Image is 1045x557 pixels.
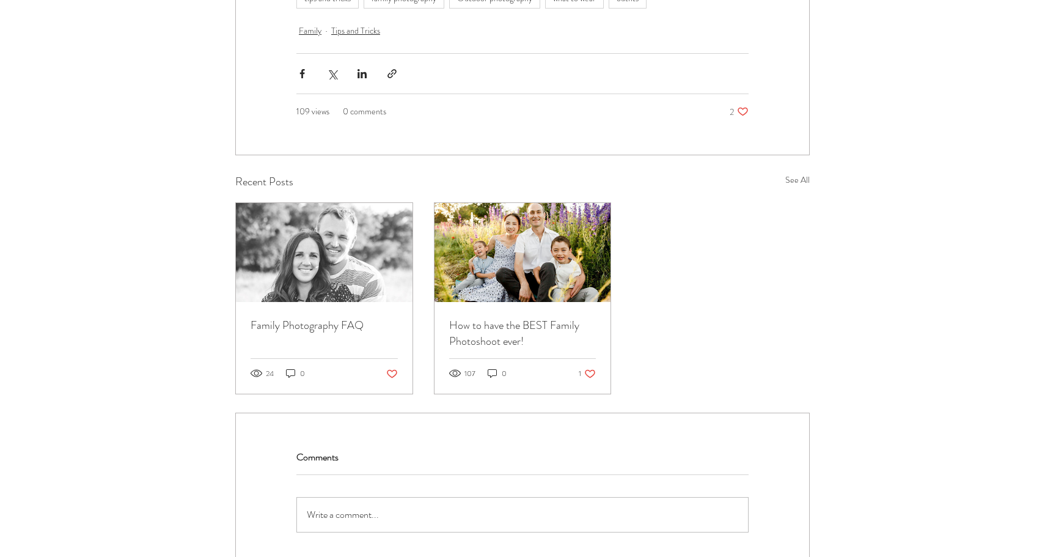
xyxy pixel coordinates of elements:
svg: 24 views [251,367,262,379]
button: Like post [386,368,398,379]
ul: Post categories [296,21,749,41]
button: Like post [730,106,749,117]
span: 1 [579,370,584,377]
a: Family [299,24,321,37]
button: Write a comment... [297,498,748,532]
h2: Comments [296,452,749,462]
button: Like post [579,368,596,379]
a: Family Photography FAQ [251,317,398,333]
button: Share via Facebook [296,68,308,79]
span: 0 [300,368,305,379]
div: 109 views [296,105,329,118]
button: Share via X (Twitter) [326,68,338,79]
a: Tips and Tricks [331,24,380,37]
span: 24 [266,368,274,379]
a: See All [785,174,810,190]
span: 2 [730,108,737,116]
div: 0 comments [343,105,386,118]
button: Share via link [386,68,398,79]
span: 0 [502,368,507,379]
span: Write a comment... [307,507,379,522]
span: 0 comments [343,105,386,117]
span: 109 views [296,105,329,117]
iframe: Wix Chat [988,500,1045,557]
a: How to have the BEST Family Photoshoot ever! [449,317,596,349]
img: How to have the BEST Family Photoshoot ever! [435,203,611,302]
h2: Recent Posts [235,174,293,190]
svg: 107 views [449,367,461,379]
button: Share via LinkedIn [356,68,368,79]
img: Family Photography FAQ [236,203,413,302]
span: 107 [464,368,475,379]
